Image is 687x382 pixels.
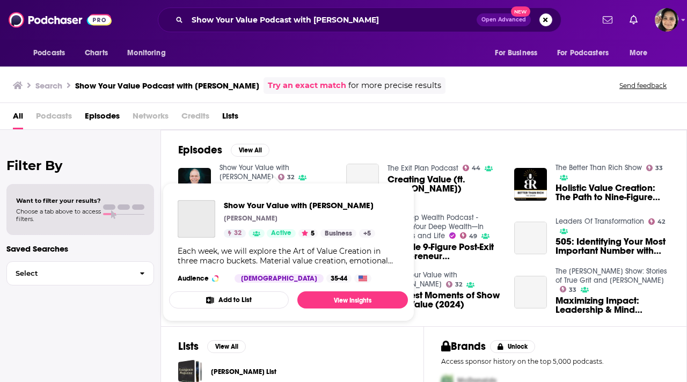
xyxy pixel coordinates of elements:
[211,366,276,378] a: [PERSON_NAME] List
[36,107,72,129] span: Podcasts
[469,234,477,239] span: 49
[298,229,318,238] button: 5
[346,164,379,196] a: Creating Value (ft. Lee Benson)
[388,175,501,193] span: Creating Value (ft. [PERSON_NAME])
[388,164,458,173] a: The Exit Plan Podcast
[511,6,530,17] span: New
[648,218,666,225] a: 42
[490,340,536,353] button: Unlock
[178,274,226,283] h3: Audience
[268,79,346,92] a: Try an exact match
[622,43,661,63] button: open menu
[33,46,65,61] span: Podcasts
[569,288,576,292] span: 33
[178,340,199,353] h2: Lists
[616,81,670,90] button: Send feedback
[297,291,408,308] a: View Insights
[481,17,526,23] span: Open Advanced
[359,229,375,238] a: +5
[625,11,642,29] a: Show notifications dropdown
[267,229,296,238] a: Active
[13,107,23,129] a: All
[169,291,289,308] button: Add to List
[556,237,669,255] span: 505: Identifying Your Most Important Number with [PERSON_NAME]
[655,8,678,32] button: Show profile menu
[9,10,112,30] img: Podchaser - Follow, Share and Rate Podcasts
[326,274,352,283] div: 35-44
[460,232,478,239] a: 49
[655,166,663,171] span: 33
[556,183,669,202] a: Holistic Value Creation: The Path to Nine-Figure Exits with Lee Benson | The Better Than Rich Sho...
[556,237,669,255] a: 505: Identifying Your Most Important Number with Lee Benson
[388,291,501,309] a: The Best Moments of Show Your Value (2024)
[556,183,669,202] span: Holistic Value Creation: The Path to Nine-Figure Exits with [PERSON_NAME] | The Better Than Rich ...
[348,79,441,92] span: for more precise results
[127,46,165,61] span: Monitoring
[181,107,209,129] span: Credits
[556,267,667,285] a: The Amberly Lago Show: Stories of True Grit and Grace
[6,244,154,254] p: Saved Searches
[85,107,120,129] span: Episodes
[234,228,242,239] span: 32
[655,8,678,32] img: User Profile
[222,107,238,129] a: Lists
[278,174,295,180] a: 32
[477,13,531,26] button: Open AdvancedNew
[630,46,648,61] span: More
[556,163,642,172] a: The Better Than Rich Show
[220,163,289,181] a: Show Your Value with Lee Benson
[556,217,644,226] a: Leaders Of Transformation
[133,107,169,129] span: Networks
[178,200,215,238] a: Show Your Value with Lee Benson
[85,46,108,61] span: Charts
[556,296,669,314] span: Maximizing Impact: Leadership & Mind Methodology with [PERSON_NAME]
[287,175,294,180] span: 32
[235,274,324,283] div: [DEMOGRAPHIC_DATA]
[598,11,617,29] a: Show notifications dropdown
[224,200,375,210] span: Show Your Value with [PERSON_NAME]
[7,270,131,277] span: Select
[207,340,246,353] button: View All
[178,168,211,201] img: Welcome to Show Your Value with Lee Benson
[388,243,501,261] span: Multiple 9-Figure Post-Exit Entrepreneur [PERSON_NAME] Reveals The Art Of Value Creation (#409)
[16,197,101,204] span: Want to filter your results?
[560,286,577,292] a: 33
[646,165,663,171] a: 33
[178,143,269,157] a: EpisodesView All
[441,340,486,353] h2: Brands
[120,43,179,63] button: open menu
[16,208,101,223] span: Choose a tab above to access filters.
[6,261,154,285] button: Select
[35,80,62,91] h3: Search
[556,296,669,314] a: Maximizing Impact: Leadership & Mind Methodology with Lee Benson
[6,158,154,173] h2: Filter By
[320,229,356,238] a: Business
[388,243,501,261] a: Multiple 9-Figure Post-Exit Entrepreneur Lee Benson Reveals The Art Of Value Creation (#409)
[446,281,463,288] a: 32
[495,46,537,61] span: For Business
[178,143,222,157] h2: Episodes
[78,43,114,63] a: Charts
[514,168,547,201] img: Holistic Value Creation: The Path to Nine-Figure Exits with Lee Benson | The Better Than Rich Sho...
[224,229,246,238] a: 32
[550,43,624,63] button: open menu
[514,276,547,308] a: Maximizing Impact: Leadership & Mind Methodology with Lee Benson
[158,8,561,32] div: Search podcasts, credits, & more...
[655,8,678,32] span: Logged in as shelbyjanner
[657,219,665,224] span: 42
[455,282,462,287] span: 32
[487,43,551,63] button: open menu
[463,165,481,171] a: 44
[388,175,501,193] a: Creating Value (ft. Lee Benson)
[224,214,277,223] p: [PERSON_NAME]
[441,357,669,365] p: Access sponsor history on the top 5,000 podcasts.
[178,246,399,266] div: Each week, we will explore the Art of Value Creation in three macro buckets. Material value creat...
[472,166,480,171] span: 44
[388,213,484,240] a: The Deep Wealth Podcast - Unlock Your Deep Wealth—In Business and Life
[224,200,375,210] a: Show Your Value with Lee Benson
